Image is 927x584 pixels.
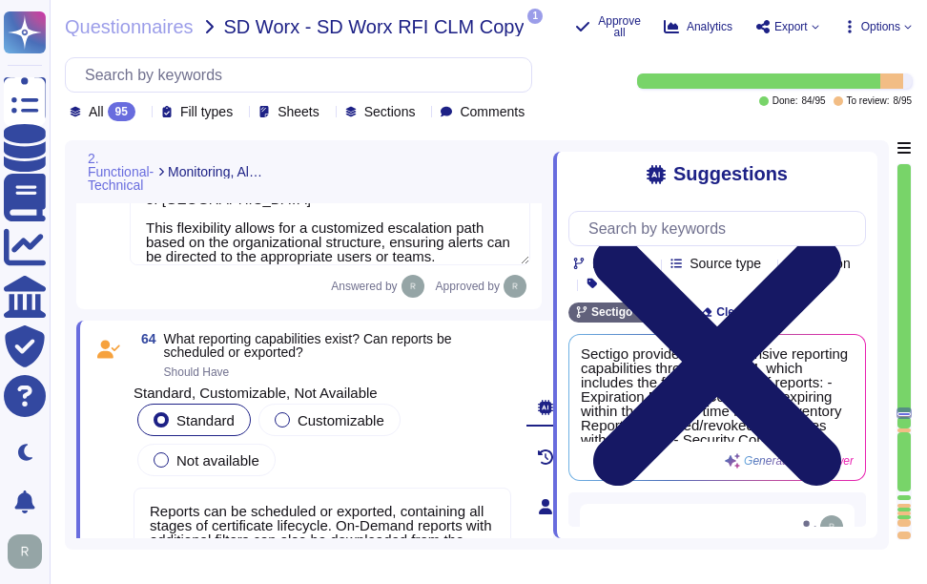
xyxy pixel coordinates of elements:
span: Answered by [331,281,397,292]
span: Comments [460,105,525,118]
span: 8 / 95 [894,96,912,106]
span: 84 / 95 [801,96,825,106]
span: Monitoring, Alerts, and Reporting [168,165,263,178]
span: Done: [772,96,798,106]
span: Sections [364,105,416,118]
span: Customizable [298,412,384,428]
span: Options [861,21,900,32]
span: All [89,105,104,118]
span: Approved by [436,281,500,292]
div: 95 [108,102,135,121]
span: What reporting capabilities exist? Can reports be scheduled or exported? [164,331,452,360]
img: user [820,515,843,538]
span: Approve all [598,15,641,38]
button: user [4,531,55,573]
span: Analytics [687,21,732,32]
span: Not available [176,452,259,469]
span: 1 [527,9,543,24]
span: SD Worx - SD Worx RFI CLM Copy [224,17,525,36]
img: user [402,275,424,298]
span: 64 [134,332,156,345]
span: Export [774,21,808,32]
input: Search by keywords [579,212,865,245]
span: Standard, Customizable, Not Available [134,385,378,401]
span: Should Have [164,365,230,379]
span: Standard [176,412,235,428]
button: Approve all [575,15,641,38]
span: Fill types [180,105,233,118]
button: Analytics [664,19,732,34]
input: Search by keywords [75,58,531,92]
img: user [8,534,42,569]
span: To review: [847,96,890,106]
span: Questionnaires [65,17,194,36]
span: 2. Functional-Technical [88,152,154,192]
span: Sheets [278,105,319,118]
img: user [504,275,526,298]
